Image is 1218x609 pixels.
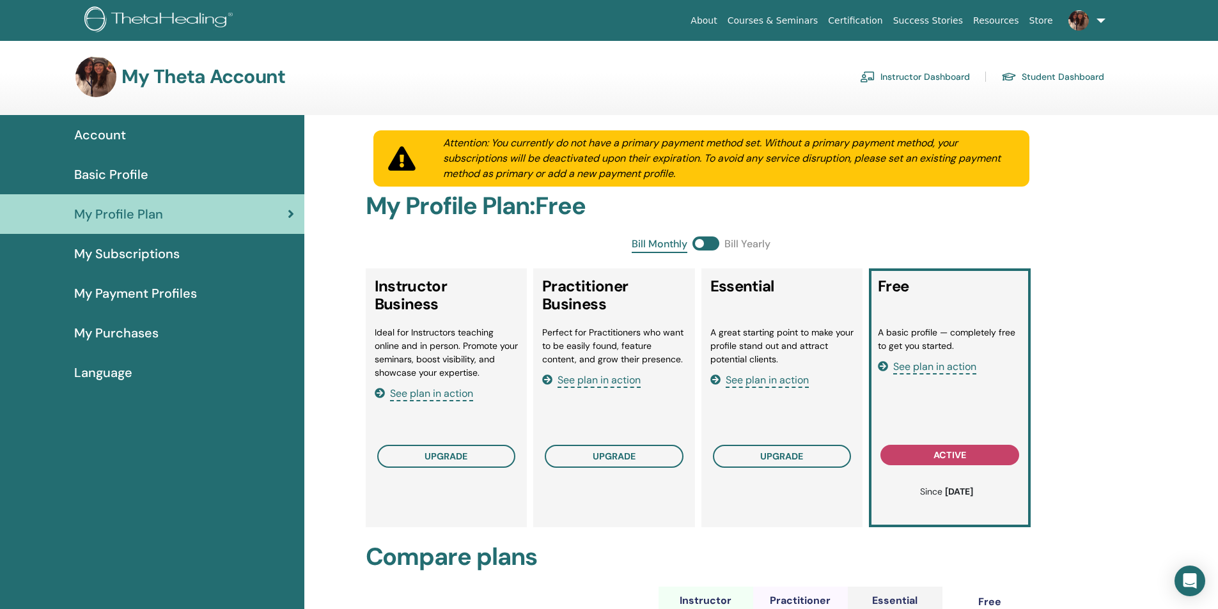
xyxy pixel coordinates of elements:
[390,387,473,401] span: See plan in action
[375,387,473,400] a: See plan in action
[878,360,976,373] a: See plan in action
[74,204,163,224] span: My Profile Plan
[893,360,976,374] span: See plan in action
[542,373,641,387] a: See plan in action
[74,323,159,343] span: My Purchases
[1001,66,1104,87] a: Student Dashboard
[1175,566,1205,596] div: Open Intercom Messenger
[75,56,116,97] img: default.jpg
[968,9,1024,33] a: Resources
[74,363,132,382] span: Language
[425,451,467,462] span: upgrade
[710,373,809,387] a: See plan in action
[726,373,809,388] span: See plan in action
[74,165,148,184] span: Basic Profile
[542,326,686,366] li: Perfect for Practitioners who want to be easily found, feature content, and grow their presence.
[1024,9,1058,33] a: Store
[377,445,516,468] button: upgrade
[1001,72,1017,82] img: graduation-cap.svg
[366,543,1037,572] h2: Compare plans
[593,451,636,462] span: upgrade
[121,65,285,88] h3: My Theta Account
[724,236,770,253] span: Bill Yearly
[888,9,968,33] a: Success Stories
[933,449,966,461] span: active
[760,451,803,462] span: upgrade
[945,486,973,497] b: [DATE]
[878,326,1022,353] li: A basic profile — completely free to get you started.
[860,71,875,82] img: chalkboard-teacher.svg
[74,284,197,303] span: My Payment Profiles
[685,9,722,33] a: About
[375,326,519,380] li: Ideal for Instructors teaching online and in person. Promote your seminars, boost visibility, and...
[428,135,1029,181] div: Attention: You currently do not have a primary payment method set. Without a primary payment meth...
[823,9,887,33] a: Certification
[545,445,683,468] button: upgrade
[1068,10,1089,31] img: default.jpg
[722,9,824,33] a: Courses & Seminars
[366,192,1037,221] h2: My Profile Plan : Free
[710,326,854,366] li: A great starting point to make your profile stand out and attract potential clients.
[74,244,180,263] span: My Subscriptions
[558,373,641,388] span: See plan in action
[84,6,237,35] img: logo.png
[860,66,970,87] a: Instructor Dashboard
[880,445,1019,465] button: active
[74,125,126,144] span: Account
[632,236,687,253] span: Bill Monthly
[872,593,917,608] div: Essential
[713,445,852,468] button: upgrade
[884,485,1009,498] p: Since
